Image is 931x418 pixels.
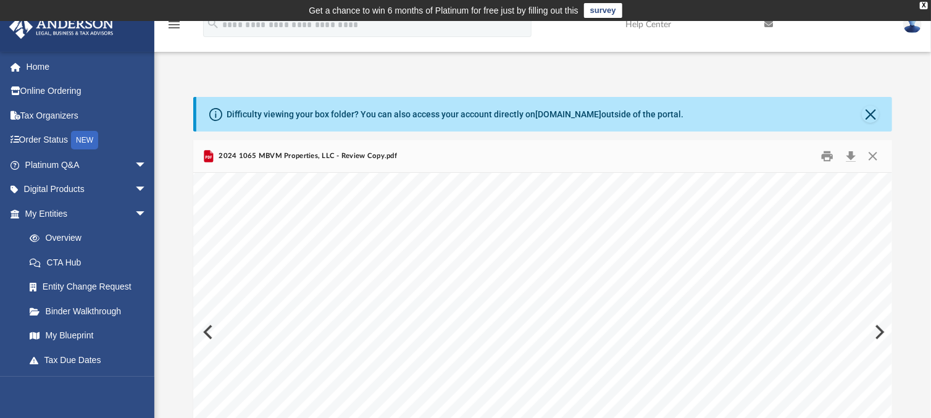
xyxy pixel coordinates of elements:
a: My Blueprint [17,324,159,348]
span: arrow_drop_down [135,372,159,398]
button: Download [840,147,862,166]
button: Print [816,147,840,166]
a: CTA Hub [17,250,165,275]
i: menu [167,17,182,32]
i: search [206,17,220,30]
div: Get a chance to win 6 months of Platinum for free just by filling out this [309,3,578,18]
a: Home [9,54,165,79]
a: menu [167,23,182,32]
div: Difficulty viewing your box folder? You can also access your account directly on outside of the p... [227,108,683,121]
a: Entity Change Request [17,275,165,299]
a: Overview [17,226,165,251]
div: close [920,2,928,9]
a: Tax Organizers [9,103,165,128]
span: 428102 [235,412,254,418]
a: Online Ordering [9,79,165,104]
a: My Anderson Teamarrow_drop_down [9,372,159,397]
a: Order StatusNEW [9,128,165,153]
span: arrow_drop_down [135,177,159,203]
button: Close [862,106,879,123]
a: My Entitiesarrow_drop_down [9,201,165,226]
a: [DOMAIN_NAME] [535,109,601,119]
span: arrow_drop_down [135,201,159,227]
a: Binder Walkthrough [17,299,165,324]
div: NEW [71,131,98,149]
a: Digital Productsarrow_drop_down [9,177,165,202]
a: Tax Due Dates [17,348,165,372]
img: User Pic [903,15,922,33]
img: Anderson Advisors Platinum Portal [6,15,117,39]
span: REVIEW [441,123,696,346]
span: arrow_drop_down [135,153,159,178]
a: Platinum Q&Aarrow_drop_down [9,153,165,177]
span: [DATE] [257,412,277,418]
span: 2024 1065 MBVM Properties, LLC - Review Copy.pdf [216,151,397,162]
a: survey [584,3,622,18]
button: Close [862,147,884,166]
